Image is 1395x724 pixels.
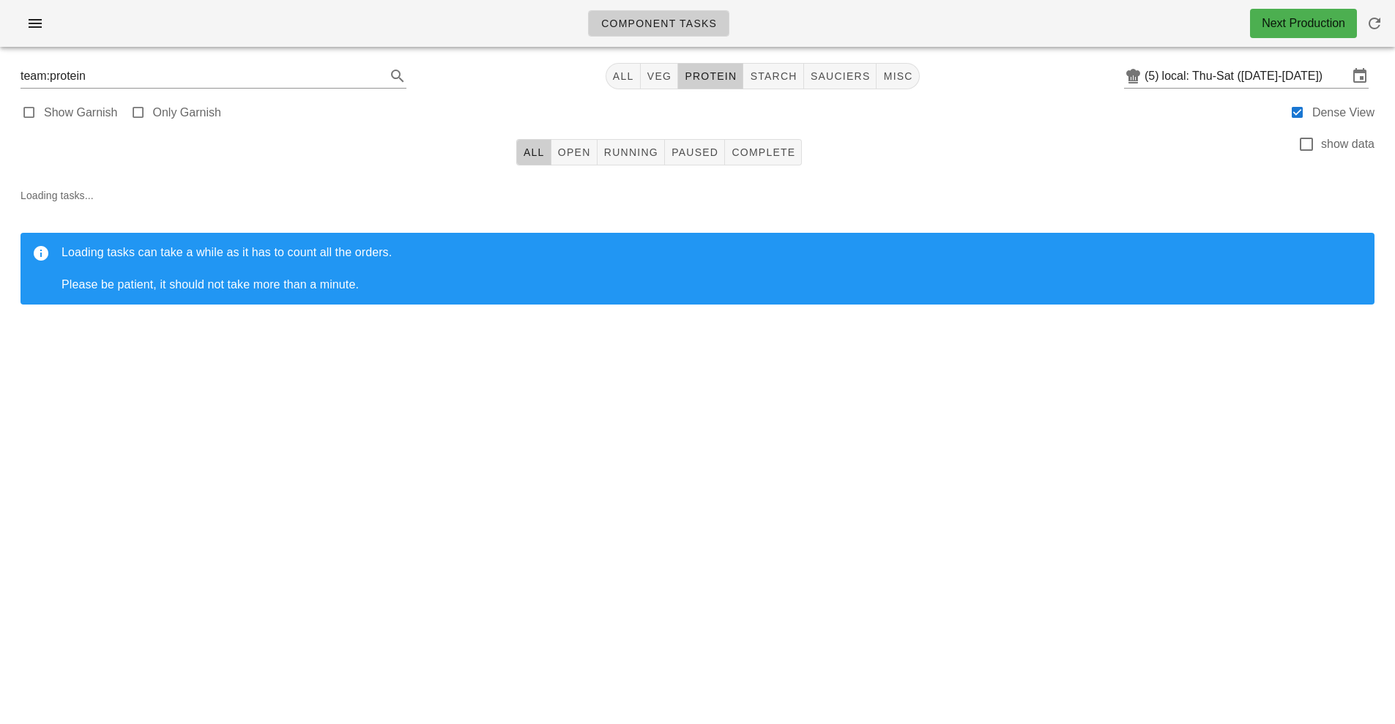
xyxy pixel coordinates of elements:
[523,146,545,158] span: All
[612,70,634,82] span: All
[671,146,718,158] span: Paused
[810,70,871,82] span: sauciers
[725,139,802,165] button: Complete
[743,63,803,89] button: starch
[647,70,672,82] span: veg
[588,10,729,37] a: Component Tasks
[598,139,665,165] button: Running
[749,70,797,82] span: starch
[1312,105,1374,120] label: Dense View
[1321,137,1374,152] label: show data
[882,70,912,82] span: misc
[678,63,743,89] button: protein
[1145,69,1162,83] div: (5)
[684,70,737,82] span: protein
[516,139,551,165] button: All
[731,146,795,158] span: Complete
[641,63,679,89] button: veg
[551,139,598,165] button: Open
[44,105,118,120] label: Show Garnish
[153,105,221,120] label: Only Garnish
[804,63,877,89] button: sauciers
[1262,15,1345,32] div: Next Production
[600,18,717,29] span: Component Tasks
[62,245,1363,293] div: Loading tasks can take a while as it has to count all the orders. Please be patient, it should no...
[606,63,641,89] button: All
[603,146,658,158] span: Running
[665,139,725,165] button: Paused
[557,146,591,158] span: Open
[9,176,1386,328] div: Loading tasks...
[877,63,919,89] button: misc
